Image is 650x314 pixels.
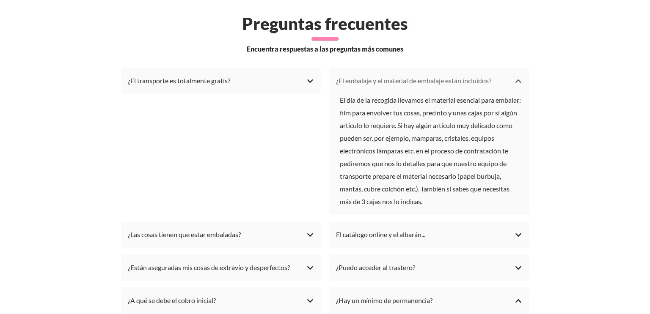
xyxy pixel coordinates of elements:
div: ¿El embalaje y el material de embalaje están incluidos? [336,74,522,87]
div: ¿Puedo acceder al trastero? [336,261,522,274]
div: El día de la recogida llevamos el material esencial para embalar: film para envolver tus cosas, p... [336,94,522,208]
div: Widget de chat [498,206,650,314]
span: Encuentra respuestas a las preguntas más comunes [247,44,403,54]
h2: Preguntas frecuentes [74,14,576,34]
div: ¿Hay un mínimo de permanencia? [336,294,522,307]
div: ¿Están aseguradas mis cosas de extravío y desperfectos? [128,261,314,274]
div: ¿A qué se debe el cobro inicial? [128,294,314,307]
div: ¿El transporte es totalmente gratis? [128,74,314,87]
div: ¿Las cosas tienen que estar embaladas? [128,228,314,241]
iframe: Chat Widget [498,206,650,314]
div: El catálogo online y el albarán... [336,228,522,241]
